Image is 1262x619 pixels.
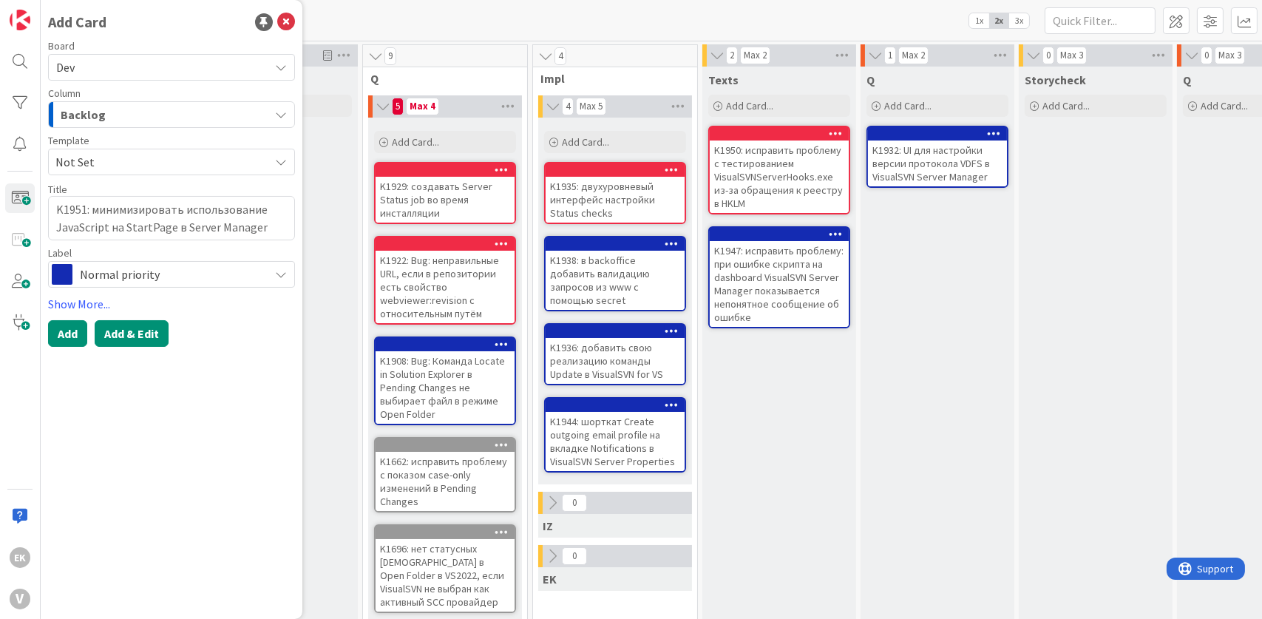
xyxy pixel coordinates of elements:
[374,524,516,613] a: K1696: нет статусных [DEMOGRAPHIC_DATA] в Open Folder в VS2022, если VisualSVN не выбран как акти...
[56,60,75,75] span: Dev
[1042,99,1090,112] span: Add Card...
[48,135,89,146] span: Template
[710,127,849,213] div: K1950: исправить проблему с тестированием VisualSVNServerHooks.exe из-за обращения к реестру в HKLM
[562,494,587,512] span: 0
[376,351,515,424] div: K1908: Bug: Команда Locate in Solution Explorer в Pending Changes не выбирает файл в режиме Open ...
[1218,52,1241,59] div: Max 3
[374,236,516,325] a: K1922: Bug: неправильные URL, если в репозитории есть свойство webviewer:revision с относительным...
[884,99,932,112] span: Add Card...
[376,251,515,323] div: K1922: Bug: неправильные URL, если в репозитории есть свойство webviewer:revision с относительным...
[1201,47,1212,64] span: 0
[868,141,1007,186] div: K1932: UI для настройки версии протокола VDFS в VisualSVN Server Manager
[1009,13,1029,28] span: 3x
[546,251,685,310] div: K1938: в backoffice добавить валидацию запросов из www с помощью secret
[80,264,262,285] span: Normal priority
[1060,52,1083,59] div: Max 3
[1183,72,1191,87] span: Q
[384,47,396,65] span: 9
[374,437,516,513] a: K1662: исправить проблему с показом case-only изменений в Pending Changes
[989,13,1009,28] span: 2x
[744,52,767,59] div: Max 2
[48,295,295,313] a: Show More...
[374,336,516,425] a: K1908: Bug: Команда Locate in Solution Explorer в Pending Changes не выбирает файл в режиме Open ...
[376,177,515,223] div: K1929: создавать Server Status job во время инсталляции
[1045,7,1156,34] input: Quick Filter...
[708,226,850,328] a: K1947: исправить проблему: при ошибке скрипта на dashboard VisualSVN Server Manager показывается ...
[546,338,685,384] div: K1936: добавить свою реализацию команды Update в VisualSVN for VS
[866,72,875,87] span: Q
[1201,99,1248,112] span: Add Card...
[544,162,686,224] a: K1935: двухуровневый интерфейс настройки Status checks
[376,526,515,612] div: K1696: нет статусных [DEMOGRAPHIC_DATA] в Open Folder в VS2022, если VisualSVN не выбран как акти...
[868,127,1007,186] div: K1932: UI для настройки версии протокола VDFS в VisualSVN Server Manager
[376,163,515,223] div: K1929: создавать Server Status job во время инсталляции
[1042,47,1054,64] span: 0
[48,320,87,347] button: Add
[55,152,258,172] span: Not Set
[376,439,515,511] div: K1662: исправить проблему с показом case-only изменений в Pending Changes
[726,47,738,64] span: 2
[866,126,1008,188] a: K1932: UI для настройки версии протокола VDFS в VisualSVN Server Manager
[544,236,686,311] a: K1938: в backoffice добавить валидацию запросов из www с помощью secret
[902,52,925,59] div: Max 2
[48,183,67,196] label: Title
[10,10,30,30] img: Visit kanbanzone.com
[546,177,685,223] div: K1935: двухуровневый интерфейс настройки Status checks
[544,397,686,473] a: K1944: шорткат Create outgoing email profile на вкладке Notifications в VisualSVN Server Properties
[726,99,773,112] span: Add Card...
[544,323,686,385] a: K1936: добавить свою реализацию команды Update в VisualSVN for VS
[562,547,587,565] span: 0
[376,237,515,323] div: K1922: Bug: неправильные URL, если в репозитории есть свойство webviewer:revision с относительным...
[48,248,72,258] span: Label
[543,518,553,533] span: IZ
[562,135,609,149] span: Add Card...
[708,126,850,214] a: K1950: исправить проблему с тестированием VisualSVNServerHooks.exe из-за обращения к реестру в HKLM
[546,412,685,471] div: K1944: шорткат Create outgoing email profile на вкладке Notifications в VisualSVN Server Properties
[710,228,849,327] div: K1947: исправить проблему: при ошибке скрипта на dashboard VisualSVN Server Manager показывается ...
[10,547,30,568] div: EK
[376,452,515,511] div: K1662: исправить проблему с показом case-only изменений в Pending Changes
[884,47,896,64] span: 1
[10,589,30,609] div: V
[562,98,574,115] span: 4
[376,338,515,424] div: K1908: Bug: Команда Locate in Solution Explorer в Pending Changes не выбирает файл в режиме Open ...
[392,98,404,115] span: 5
[61,105,106,124] span: Backlog
[48,88,81,98] span: Column
[376,539,515,612] div: K1696: нет статусных [DEMOGRAPHIC_DATA] в Open Folder в VS2022, если VisualSVN не выбран как акти...
[546,163,685,223] div: K1935: двухуровневый интерфейс настройки Status checks
[554,47,566,65] span: 4
[410,103,435,110] div: Max 4
[374,162,516,224] a: K1929: создавать Server Status job во время инсталляции
[370,71,509,86] span: Q
[48,41,75,51] span: Board
[710,141,849,213] div: K1950: исправить проблему с тестированием VisualSVNServerHooks.exe из-за обращения к реестру в HKLM
[580,103,603,110] div: Max 5
[1025,72,1086,87] span: Storycheck
[392,135,439,149] span: Add Card...
[540,71,679,86] span: Impl
[708,72,739,87] span: Texts
[710,241,849,327] div: K1947: исправить проблему: при ошибке скрипта на dashboard VisualSVN Server Manager показывается ...
[48,101,295,128] button: Backlog
[546,237,685,310] div: K1938: в backoffice добавить валидацию запросов из www с помощью secret
[969,13,989,28] span: 1x
[48,11,106,33] div: Add Card
[31,2,67,20] span: Support
[546,325,685,384] div: K1936: добавить свою реализацию команды Update в VisualSVN for VS
[543,572,557,586] span: EK
[95,320,169,347] button: Add & Edit
[48,196,295,240] textarea: K1951: минимизировать использование JavaScript на StartPage в Server Manager
[546,399,685,471] div: K1944: шорткат Create outgoing email profile на вкладке Notifications в VisualSVN Server Properties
